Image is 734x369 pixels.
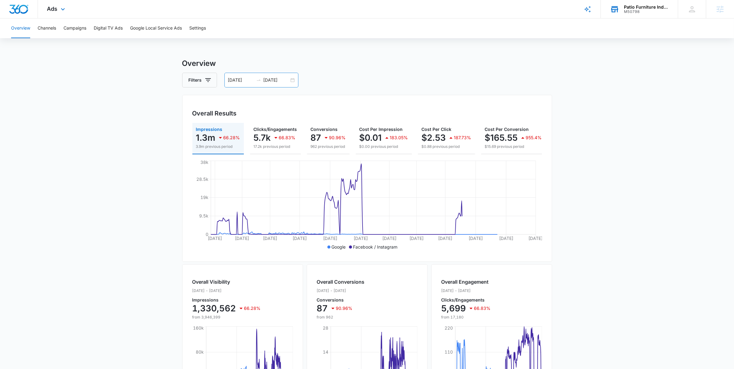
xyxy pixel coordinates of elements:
[359,133,382,143] p: $0.01
[279,136,296,140] p: 66.83%
[382,236,396,241] tspan: [DATE]
[244,306,261,310] p: 66.28%
[256,78,261,83] span: to
[254,144,297,149] p: 17.2k previous period
[11,18,30,38] button: Overview
[359,144,408,149] p: $0.00 previous period
[38,18,56,38] button: Channels
[196,127,223,132] span: Impressions
[47,6,58,12] span: Ads
[254,127,297,132] span: Clicks/Engagements
[441,314,491,320] p: from 17,180
[323,325,328,330] tspan: 28
[353,236,367,241] tspan: [DATE]
[200,160,208,165] tspan: 38k
[182,73,217,87] button: Filters
[474,306,491,310] p: 66.83%
[422,144,471,149] p: $0.88 previous period
[200,195,208,200] tspan: 19k
[206,232,208,237] tspan: 0
[199,213,208,218] tspan: 9.5k
[317,314,365,320] p: from 962
[323,349,328,355] tspan: 14
[359,127,403,132] span: Cost Per Impression
[264,77,289,83] input: End date
[235,236,249,241] tspan: [DATE]
[441,298,491,302] p: Clicks/Engagements
[441,303,466,313] p: 5,699
[311,127,338,132] span: Conversions
[196,144,240,149] p: 3.9m previous period
[130,18,182,38] button: Google Local Service Ads
[317,278,365,286] h2: Overall Conversions
[263,236,277,241] tspan: [DATE]
[336,306,353,310] p: 90.96%
[196,349,204,355] tspan: 80k
[64,18,86,38] button: Campaigns
[409,236,424,241] tspan: [DATE]
[311,144,346,149] p: 962 previous period
[228,77,254,83] input: Start date
[422,133,446,143] p: $2.53
[499,236,513,241] tspan: [DATE]
[192,109,237,118] h3: Overall Results
[196,176,208,182] tspan: 28.5k
[208,236,222,241] tspan: [DATE]
[293,236,307,241] tspan: [DATE]
[390,136,408,140] p: 183.05%
[317,288,365,294] p: [DATE] - [DATE]
[485,133,518,143] p: $165.55
[189,18,206,38] button: Settings
[317,303,328,313] p: 87
[192,278,261,286] h2: Overall Visibility
[469,236,483,241] tspan: [DATE]
[192,303,236,313] p: 1,330,562
[94,18,123,38] button: Digital TV Ads
[445,349,453,355] tspan: 110
[485,127,529,132] span: Cost Per Conversion
[528,236,543,241] tspan: [DATE]
[624,10,669,14] div: account id
[441,288,491,294] p: [DATE] - [DATE]
[441,278,491,286] h2: Overall Engagement
[329,136,346,140] p: 90.96%
[256,78,261,83] span: swap-right
[317,298,365,302] p: Conversions
[438,236,452,241] tspan: [DATE]
[485,144,542,149] p: $15.69 previous period
[193,325,204,330] tspan: 160k
[311,133,321,143] p: 87
[196,133,215,143] p: 1.3m
[624,5,669,10] div: account name
[254,133,271,143] p: 5.7k
[182,58,552,69] h3: Overview
[192,298,261,302] p: Impressions
[223,136,240,140] p: 66.28%
[445,325,453,330] tspan: 220
[422,127,452,132] span: Cost Per Click
[526,136,542,140] p: 955.4%
[454,136,471,140] p: 187.73%
[353,244,398,250] p: Facebook / Instagram
[323,236,337,241] tspan: [DATE]
[192,288,261,294] p: [DATE] - [DATE]
[192,314,261,320] p: from 3,946,399
[332,244,346,250] p: Google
